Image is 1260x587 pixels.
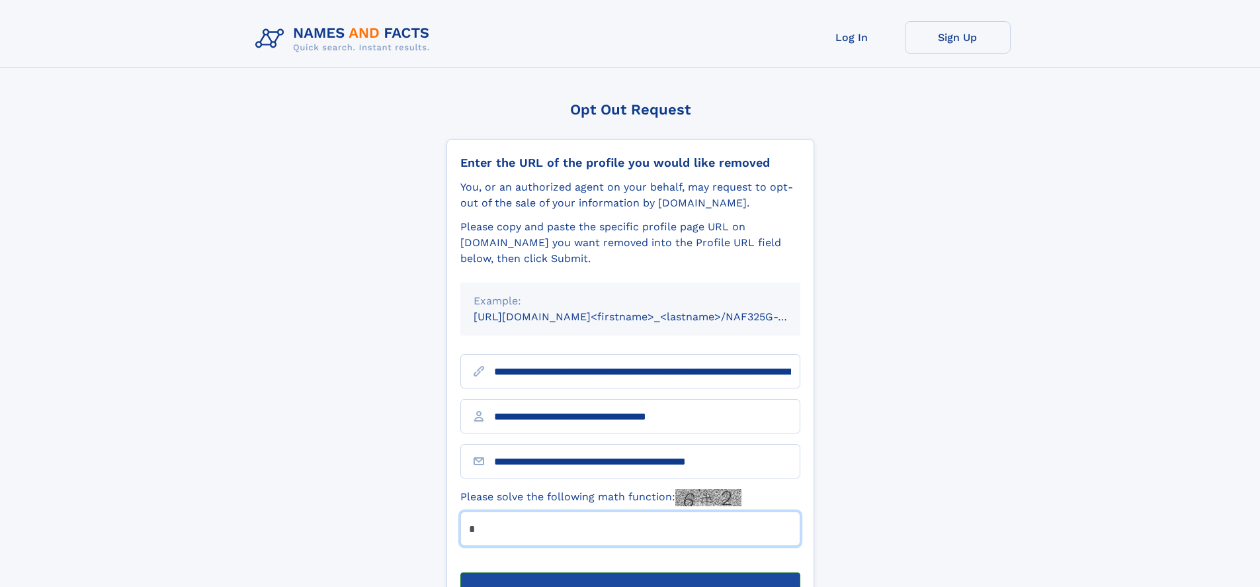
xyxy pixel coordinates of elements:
div: Opt Out Request [446,101,814,118]
a: Sign Up [905,21,1011,54]
div: You, or an authorized agent on your behalf, may request to opt-out of the sale of your informatio... [460,179,800,211]
div: Example: [474,293,787,309]
div: Enter the URL of the profile you would like removed [460,156,800,170]
img: Logo Names and Facts [250,21,441,57]
div: Please copy and paste the specific profile page URL on [DOMAIN_NAME] you want removed into the Pr... [460,219,800,267]
a: Log In [799,21,905,54]
small: [URL][DOMAIN_NAME]<firstname>_<lastname>/NAF325G-xxxxxxxx [474,310,825,323]
label: Please solve the following math function: [460,489,741,506]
